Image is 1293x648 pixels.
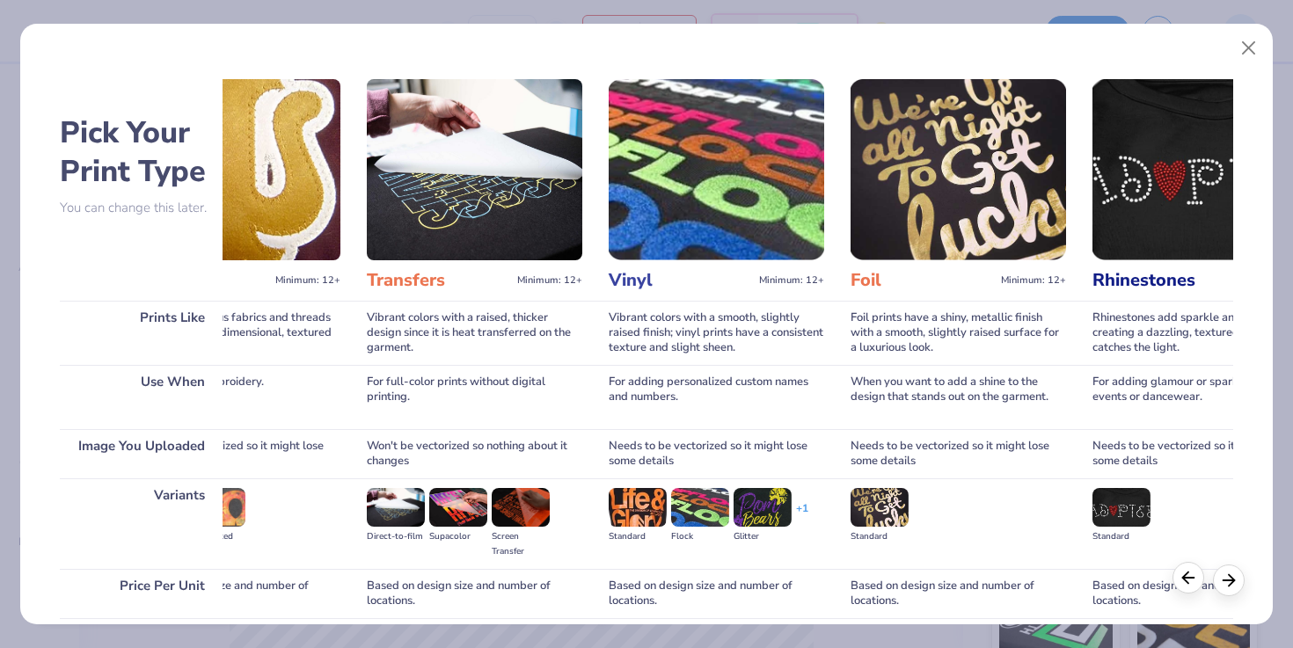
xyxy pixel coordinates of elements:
div: For adding personalized custom names and numbers. [609,365,824,429]
div: + 1 [796,501,808,531]
img: Applique [125,79,340,260]
img: Foil [851,79,1066,260]
h3: Rhinestones [1092,269,1236,292]
div: Incorporates various fabrics and threads for a raised, multi-dimensional, textured look. [125,301,340,365]
span: Minimum: 12+ [759,274,824,287]
div: For large-area embroidery. [125,365,340,429]
div: Needs to be vectorized so it might lose some details [609,429,824,478]
div: When you want to add a shine to the design that stands out on the garment. [851,365,1066,429]
div: Standard [851,529,909,544]
div: Based on design size and number of locations. [125,569,340,618]
div: Standard [609,529,667,544]
div: Vibrant colors with a raised, thicker design since it is heat transferred on the garment. [367,301,582,365]
div: Price Per Unit [60,569,223,618]
h3: Vinyl [609,269,752,292]
img: Transfers [367,79,582,260]
div: Vibrant colors with a smooth, slightly raised finish; vinyl prints have a consistent texture and ... [609,301,824,365]
div: Needs to be vectorized so it might lose some details [851,429,1066,478]
div: Direct-to-film [367,529,425,544]
span: Minimum: 12+ [1001,274,1066,287]
img: Screen Transfer [492,488,550,527]
button: Close [1232,32,1266,65]
div: Needs to be vectorized so it might lose some details [125,429,340,478]
img: Flock [671,488,729,527]
img: Standard [851,488,909,527]
h3: Transfers [367,269,510,292]
div: Based on design size and number of locations. [367,569,582,618]
div: Based on design size and number of locations. [609,569,824,618]
div: Screen Transfer [492,529,550,559]
span: Minimum: 12+ [517,274,582,287]
h3: Foil [851,269,994,292]
span: Minimum: 12+ [275,274,340,287]
div: Image You Uploaded [60,429,223,478]
div: Won't be vectorized so nothing about it changes [367,429,582,478]
div: Foil prints have a shiny, metallic finish with a smooth, slightly raised surface for a luxurious ... [851,301,1066,365]
p: You can change this later. [60,200,223,215]
div: For full-color prints without digital printing. [367,365,582,429]
img: Vinyl [609,79,824,260]
div: Standard [1092,529,1151,544]
div: Supacolor [429,529,487,544]
img: Standard [1092,488,1151,527]
img: Glitter [734,488,792,527]
div: Prints Like [60,301,223,365]
div: Flock [671,529,729,544]
div: Based on design size and number of locations. [851,569,1066,618]
img: Standard [609,488,667,527]
img: Direct-to-film [367,488,425,527]
div: Use When [60,365,223,429]
h2: Pick Your Print Type [60,113,223,191]
div: Glitter [734,529,792,544]
img: Supacolor [429,488,487,527]
div: Variants [60,478,223,569]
